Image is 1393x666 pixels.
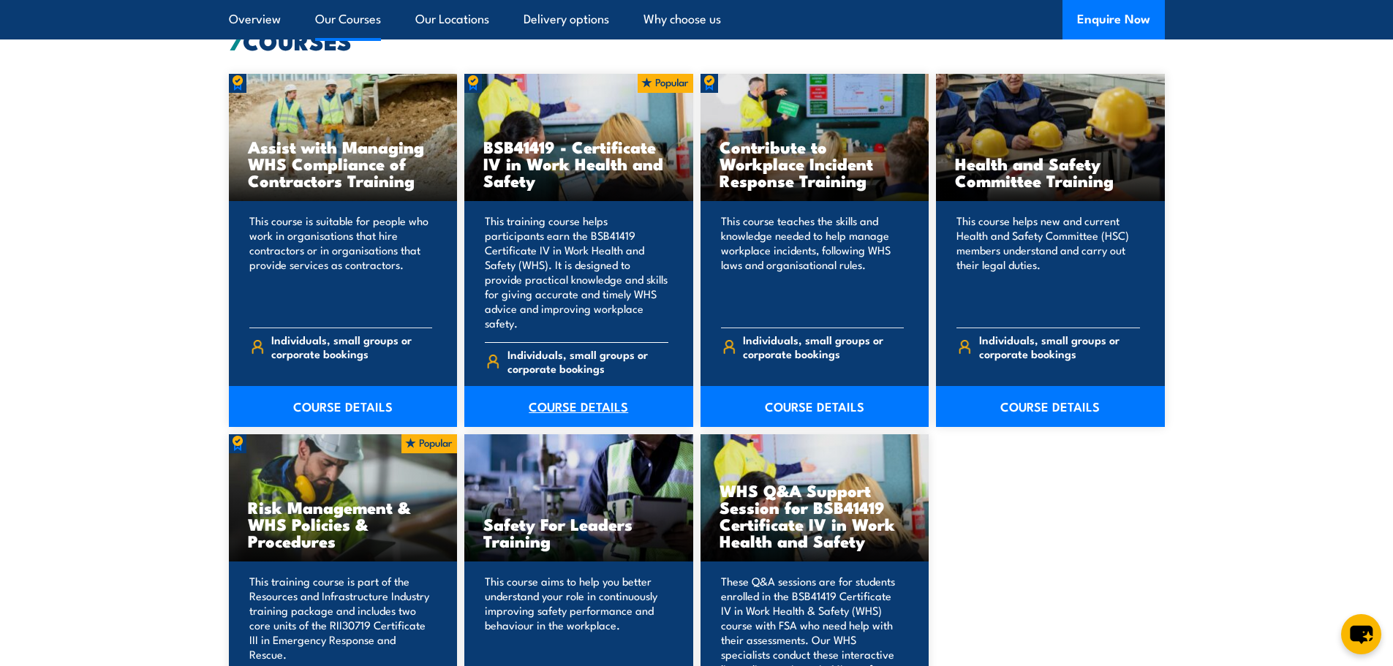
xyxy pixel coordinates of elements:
p: This course teaches the skills and knowledge needed to help manage workplace incidents, following... [721,213,905,316]
p: This course helps new and current Health and Safety Committee (HSC) members understand and carry ... [956,213,1140,316]
h3: Safety For Leaders Training [483,515,674,549]
a: COURSE DETAILS [701,386,929,427]
h3: Contribute to Workplace Incident Response Training [720,138,910,189]
p: This course is suitable for people who work in organisations that hire contractors or in organisa... [249,213,433,316]
h3: Assist with Managing WHS Compliance of Contractors Training [248,138,439,189]
h3: Risk Management & WHS Policies & Procedures [248,499,439,549]
p: This training course helps participants earn the BSB41419 Certificate IV in Work Health and Safet... [485,213,668,330]
a: COURSE DETAILS [464,386,693,427]
h3: WHS Q&A Support Session for BSB41419 Certificate IV in Work Health and Safety [720,482,910,549]
button: chat-button [1341,614,1381,654]
h2: COURSES [229,30,1165,50]
h3: Health and Safety Committee Training [955,155,1146,189]
h3: BSB41419 - Certificate IV in Work Health and Safety [483,138,674,189]
span: Individuals, small groups or corporate bookings [743,333,904,360]
span: Individuals, small groups or corporate bookings [507,347,668,375]
span: Individuals, small groups or corporate bookings [979,333,1140,360]
span: Individuals, small groups or corporate bookings [271,333,432,360]
a: COURSE DETAILS [229,386,458,427]
strong: 7 [229,22,243,58]
a: COURSE DETAILS [936,386,1165,427]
